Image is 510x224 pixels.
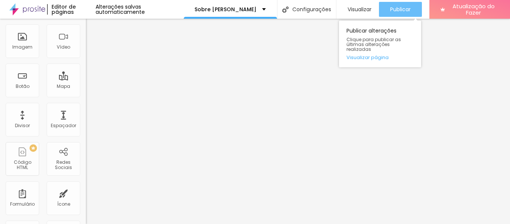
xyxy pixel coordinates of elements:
font: Alterações salvas automaticamente [96,3,145,16]
font: Clique para publicar as últimas alterações realizadas [346,36,401,52]
font: Imagem [12,44,32,50]
font: Publicar alterações [346,27,397,34]
font: Atualização do Fazer [453,2,495,16]
img: Ícone [282,6,289,13]
font: Botão [16,83,29,89]
font: Divisor [15,122,30,129]
font: Vídeo [57,44,70,50]
font: Editor de páginas [52,3,76,16]
font: Ícone [57,201,70,207]
button: Publicar [379,2,422,17]
font: Visualizar página [346,54,389,61]
font: Sobre [PERSON_NAME] [195,6,256,13]
a: Visualizar página [346,55,414,60]
font: Formulário [10,201,35,207]
font: Código HTML [14,159,31,171]
font: Visualizar [348,6,371,13]
button: Visualizar [336,2,379,17]
font: Mapa [57,83,70,89]
font: Redes Sociais [55,159,72,171]
font: Espaçador [51,122,76,129]
font: Configurações [292,6,331,13]
font: Publicar [390,6,411,13]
